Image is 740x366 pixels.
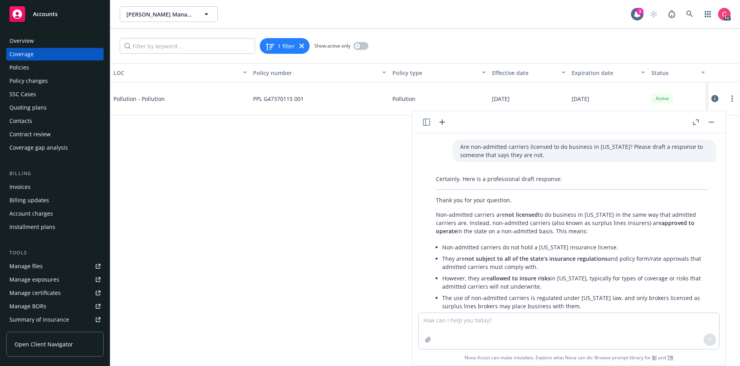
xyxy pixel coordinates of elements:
[6,128,104,141] a: Contract review
[718,8,731,20] img: photo
[15,340,73,348] span: Open Client Navigator
[278,42,295,50] span: 1 filter
[6,207,104,220] a: Account charges
[6,170,104,178] div: Billing
[253,95,304,103] span: PPL G47370115 001
[9,128,51,141] div: Contract review
[648,63,708,82] button: Status
[6,101,104,114] a: Quoting plans
[465,350,673,366] span: Nova Assist can make mistakes. Explore what Nova can do: Browse prompt library for and
[6,141,104,154] a: Coverage gap analysis
[667,354,673,361] a: TR
[9,88,36,101] div: SSC Cases
[9,300,46,313] div: Manage BORs
[636,8,643,15] div: 3
[9,221,55,233] div: Installment plans
[492,69,557,77] div: Effective date
[250,63,390,82] button: Policy number
[9,61,29,74] div: Policies
[33,11,58,17] span: Accounts
[700,6,716,22] a: Switch app
[9,207,53,220] div: Account charges
[6,194,104,207] a: Billing updates
[9,181,31,193] div: Invoices
[6,287,104,299] a: Manage certificates
[113,95,231,103] span: Pollution - Pollution
[436,175,708,183] p: Certainly. Here is a professional draft response:
[392,95,416,103] span: Pollution
[572,95,589,103] span: [DATE]
[505,211,538,218] span: not licensed
[253,69,378,77] div: Policy number
[9,313,69,326] div: Summary of insurance
[389,63,489,82] button: Policy type
[442,292,708,312] li: The use of non-admitted carriers is regulated under [US_STATE] law, and only brokers licensed as ...
[9,75,48,87] div: Policy changes
[6,61,104,74] a: Policies
[110,63,250,82] button: LOC
[120,6,218,22] button: [PERSON_NAME] Management Company
[436,196,708,204] p: Thank you for your question.
[682,6,698,22] a: Search
[436,210,708,235] p: Non-admitted carriers are to do business in [US_STATE] in the same way that admitted carriers are...
[460,143,708,159] p: Are non-admitted carriers licensed to do business in [US_STATE]? Please draft a response to someo...
[490,274,550,282] span: allowed to insure risks
[6,300,104,313] a: Manage BORs
[654,95,670,102] span: Active
[9,101,47,114] div: Quoting plans
[6,313,104,326] a: Summary of insurance
[120,38,255,54] input: Filter by keyword...
[126,10,194,18] span: [PERSON_NAME] Management Company
[569,63,648,82] button: Expiration date
[6,88,104,101] a: SSC Cases
[6,35,104,47] a: Overview
[492,95,510,103] span: [DATE]
[113,69,238,77] div: LOC
[652,354,657,361] a: BI
[6,115,104,127] a: Contacts
[6,260,104,273] a: Manage files
[6,273,104,286] a: Manage exposures
[6,75,104,87] a: Policy changes
[442,242,708,253] li: Non-admitted carriers do not hold a [US_STATE] insurance license.
[646,6,662,22] a: Start snowing
[9,48,34,60] div: Coverage
[442,273,708,292] li: However, they are in [US_STATE], typically for types of coverage or risks that admitted carriers ...
[572,69,636,77] div: Expiration date
[392,69,477,77] div: Policy type
[6,249,104,257] div: Tools
[9,194,49,207] div: Billing updates
[664,6,680,22] a: Report a Bug
[9,115,32,127] div: Contacts
[6,221,104,233] a: Installment plans
[727,94,737,103] a: more
[9,141,68,154] div: Coverage gap analysis
[442,253,708,273] li: They are and policy form/rate approvals that admitted carriers must comply with.
[6,48,104,60] a: Coverage
[9,273,59,286] div: Manage exposures
[6,3,104,25] a: Accounts
[9,35,34,47] div: Overview
[651,69,696,77] div: Status
[6,181,104,193] a: Invoices
[489,63,569,82] button: Effective date
[465,255,608,262] span: not subject to all of the state’s insurance regulations
[9,287,61,299] div: Manage certificates
[314,42,350,49] span: Show active only
[9,260,43,273] div: Manage files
